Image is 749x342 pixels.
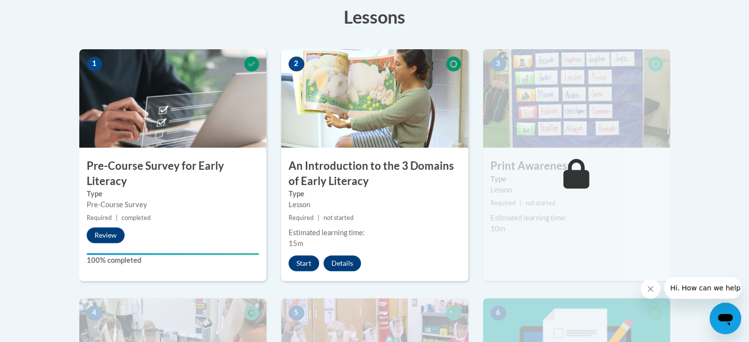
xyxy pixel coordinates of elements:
[79,4,670,29] h3: Lessons
[483,49,670,148] img: Course Image
[289,227,461,238] div: Estimated learning time:
[664,277,741,299] iframe: Message from company
[289,255,319,271] button: Start
[87,188,259,199] label: Type
[520,199,521,207] span: |
[6,7,80,15] span: Hi. How can we help?
[289,199,461,210] div: Lesson
[324,214,354,221] span: not started
[87,57,102,71] span: 1
[490,174,663,185] label: Type
[289,239,303,248] span: 15m
[490,57,506,71] span: 3
[490,213,663,223] div: Estimated learning time:
[483,158,670,174] h3: Print Awareness
[289,188,461,199] label: Type
[281,49,468,148] img: Course Image
[79,158,266,189] h3: Pre-Course Survey for Early Literacy
[87,214,112,221] span: Required
[318,214,320,221] span: |
[87,199,259,210] div: Pre-Course Survey
[641,279,660,299] iframe: Close message
[289,306,304,320] span: 5
[87,253,259,255] div: Your progress
[490,224,505,233] span: 10m
[525,199,555,207] span: not started
[490,185,663,195] div: Lesson
[324,255,361,271] button: Details
[79,49,266,148] img: Course Image
[122,214,151,221] span: completed
[87,306,102,320] span: 4
[87,255,259,266] label: 100% completed
[490,199,516,207] span: Required
[87,227,125,243] button: Review
[289,57,304,71] span: 2
[490,306,506,320] span: 6
[116,214,118,221] span: |
[289,214,314,221] span: Required
[281,158,468,189] h3: An Introduction to the 3 Domains of Early Literacy
[710,303,741,334] iframe: Button to launch messaging window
